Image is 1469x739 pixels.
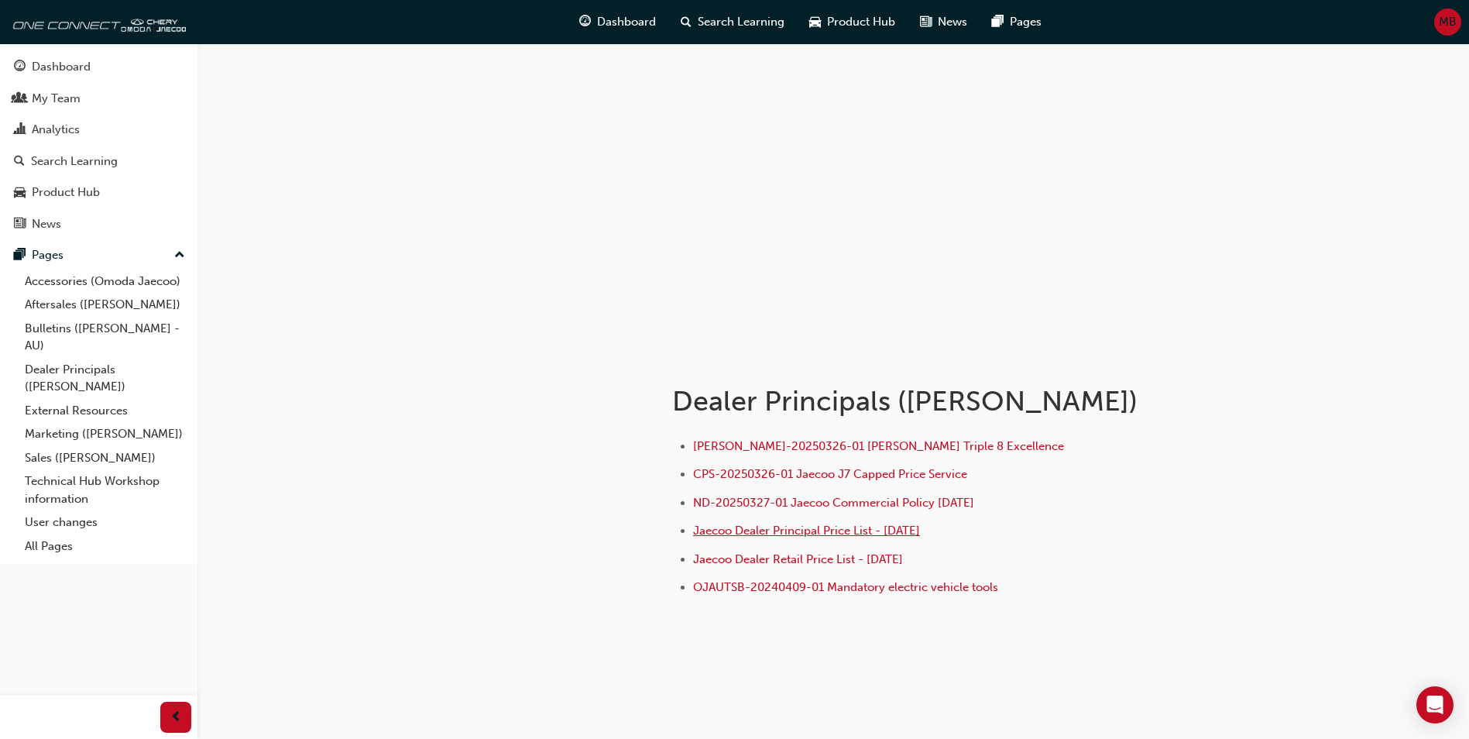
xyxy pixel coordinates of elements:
[1010,13,1042,31] span: Pages
[32,246,63,264] div: Pages
[6,84,191,113] a: My Team
[14,186,26,200] span: car-icon
[19,422,191,446] a: Marketing ([PERSON_NAME])
[1434,9,1461,36] button: MB
[6,53,191,81] a: Dashboard
[597,13,656,31] span: Dashboard
[809,12,821,32] span: car-icon
[579,12,591,32] span: guage-icon
[1439,13,1457,31] span: MB
[6,50,191,241] button: DashboardMy TeamAnalyticsSearch LearningProduct HubNews
[693,439,1064,453] a: [PERSON_NAME]-20250326-01 [PERSON_NAME] Triple 8 Excellence
[693,467,967,481] a: CPS-20250326-01 Jaecoo J7 Capped Price Service
[6,210,191,239] a: News
[827,13,895,31] span: Product Hub
[920,12,932,32] span: news-icon
[8,6,186,37] img: oneconnect
[693,524,920,538] a: Jaecoo Dealer Principal Price List - [DATE]
[672,384,1180,418] h1: Dealer Principals ([PERSON_NAME])
[31,153,118,170] div: Search Learning
[980,6,1054,38] a: pages-iconPages
[170,708,182,727] span: prev-icon
[567,6,668,38] a: guage-iconDashboard
[6,147,191,176] a: Search Learning
[19,446,191,470] a: Sales ([PERSON_NAME])
[19,399,191,423] a: External Resources
[6,115,191,144] a: Analytics
[693,580,998,594] a: OJAUTSB-20240409-01 Mandatory electric vehicle tools
[14,92,26,106] span: people-icon
[668,6,797,38] a: search-iconSearch Learning
[32,90,81,108] div: My Team
[14,60,26,74] span: guage-icon
[6,178,191,207] a: Product Hub
[14,123,26,137] span: chart-icon
[6,241,191,270] button: Pages
[19,293,191,317] a: Aftersales ([PERSON_NAME])
[14,218,26,232] span: news-icon
[908,6,980,38] a: news-iconNews
[32,215,61,233] div: News
[32,121,80,139] div: Analytics
[32,58,91,76] div: Dashboard
[938,13,967,31] span: News
[19,358,191,399] a: Dealer Principals ([PERSON_NAME])
[14,155,25,169] span: search-icon
[693,552,903,566] a: Jaecoo Dealer Retail Price List - [DATE]
[174,246,185,266] span: up-icon
[992,12,1004,32] span: pages-icon
[797,6,908,38] a: car-iconProduct Hub
[19,469,191,510] a: Technical Hub Workshop information
[14,249,26,263] span: pages-icon
[19,510,191,534] a: User changes
[19,270,191,294] a: Accessories (Omoda Jaecoo)
[698,13,784,31] span: Search Learning
[681,12,692,32] span: search-icon
[19,534,191,559] a: All Pages
[32,184,100,201] div: Product Hub
[19,317,191,358] a: Bulletins ([PERSON_NAME] - AU)
[693,496,974,510] a: ND-20250327-01 Jaecoo Commercial Policy [DATE]
[1416,686,1454,724] div: Open Intercom Messenger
